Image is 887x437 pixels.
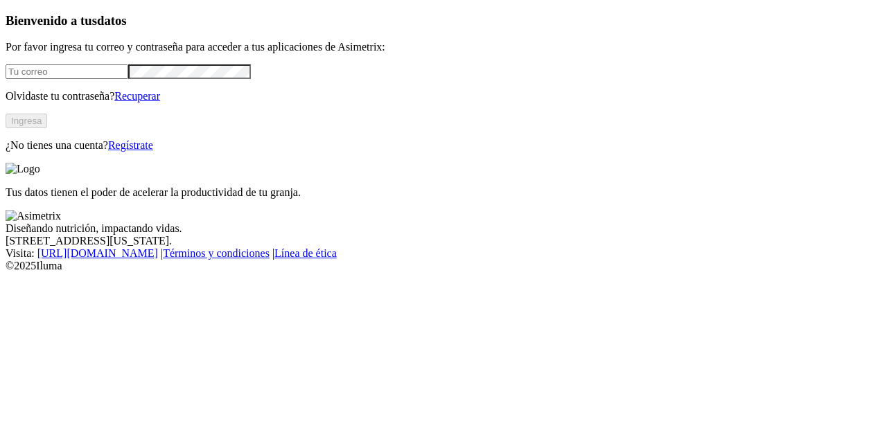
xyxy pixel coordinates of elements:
input: Tu correo [6,64,128,79]
a: Términos y condiciones [163,247,270,259]
div: Diseñando nutrición, impactando vidas. [6,222,881,235]
p: ¿No tienes una cuenta? [6,139,881,152]
a: Línea de ética [274,247,337,259]
img: Logo [6,163,40,175]
p: Tus datos tienen el poder de acelerar la productividad de tu granja. [6,186,881,199]
p: Por favor ingresa tu correo y contraseña para acceder a tus aplicaciones de Asimetrix: [6,41,881,53]
p: Olvidaste tu contraseña? [6,90,881,102]
div: Visita : | | [6,247,881,260]
a: [URL][DOMAIN_NAME] [37,247,158,259]
button: Ingresa [6,114,47,128]
a: Regístrate [108,139,153,151]
div: [STREET_ADDRESS][US_STATE]. [6,235,881,247]
span: datos [97,13,127,28]
h3: Bienvenido a tus [6,13,881,28]
div: © 2025 Iluma [6,260,881,272]
img: Asimetrix [6,210,61,222]
a: Recuperar [114,90,160,102]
